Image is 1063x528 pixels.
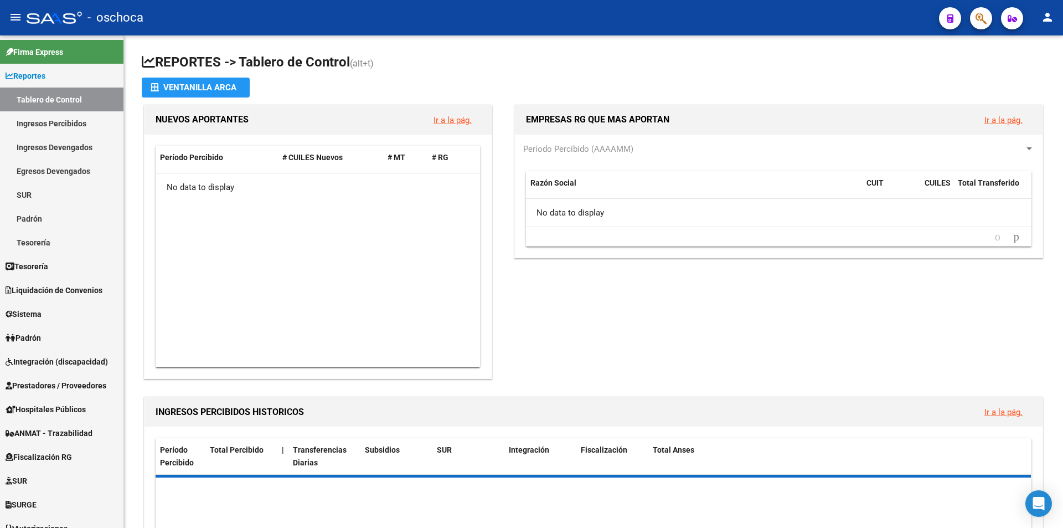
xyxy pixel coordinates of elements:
[142,78,250,98] button: Ventanilla ARCA
[282,153,343,162] span: # CUILES Nuevos
[6,380,106,392] span: Prestadores / Proveedores
[6,451,72,463] span: Fiscalización RG
[653,445,694,454] span: Total Anses
[984,407,1023,417] a: Ir a la pág.
[437,445,452,454] span: SUR
[6,356,108,368] span: Integración (discapacidad)
[156,407,304,417] span: INGRESOS PERCIBIDOS HISTORICOS
[6,499,37,511] span: SURGE
[388,153,405,162] span: # MT
[526,171,862,208] datatable-header-cell: Razón Social
[142,53,1045,73] h1: REPORTES -> Tablero de Control
[6,475,27,487] span: SUR
[526,199,1031,227] div: No data to display
[277,438,288,475] datatable-header-cell: |
[6,260,48,273] span: Tesorería
[350,58,374,69] span: (alt+t)
[432,153,448,162] span: # RG
[990,231,1005,243] a: go to previous page
[6,427,92,439] span: ANMAT - Trazabilidad
[434,115,472,125] a: Ir a la pág.
[160,153,223,162] span: Período Percibido
[866,178,884,187] span: CUIT
[958,178,1019,187] span: Total Transferido
[509,445,549,454] span: Integración
[156,438,205,475] datatable-header-cell: Período Percibido
[526,114,669,125] span: EMPRESAS RG QUE MAS APORTAN
[6,308,42,320] span: Sistema
[1009,231,1024,243] a: go to next page
[156,173,480,201] div: No data to display
[156,146,278,170] datatable-header-cell: Período Percibido
[530,178,576,187] span: Razón Social
[205,438,277,475] datatable-header-cell: Total Percibido
[6,403,86,416] span: Hospitales Públicos
[6,284,102,296] span: Liquidación de Convenios
[288,438,360,475] datatable-header-cell: Transferencias Diarias
[365,445,400,454] span: Subsidios
[9,11,22,24] mat-icon: menu
[156,114,249,125] span: NUEVOS APORTANTES
[581,445,627,454] span: Fiscalización
[920,171,953,208] datatable-header-cell: CUILES
[210,445,264,454] span: Total Percibido
[953,171,1031,208] datatable-header-cell: Total Transferido
[425,110,481,130] button: Ir a la pág.
[360,438,432,475] datatable-header-cell: Subsidios
[432,438,504,475] datatable-header-cell: SUR
[976,110,1031,130] button: Ir a la pág.
[523,144,633,154] span: Período Percibido (AAAAMM)
[282,445,284,454] span: |
[6,46,63,58] span: Firma Express
[87,6,143,30] span: - oschoca
[427,146,472,170] datatable-header-cell: # RG
[504,438,576,475] datatable-header-cell: Integración
[862,171,920,208] datatable-header-cell: CUIT
[383,146,427,170] datatable-header-cell: # MT
[984,115,1023,125] a: Ir a la pág.
[278,146,384,170] datatable-header-cell: # CUILES Nuevos
[6,70,45,82] span: Reportes
[293,445,347,467] span: Transferencias Diarias
[6,332,41,344] span: Padrón
[976,402,1031,422] button: Ir a la pág.
[151,78,241,98] div: Ventanilla ARCA
[925,178,951,187] span: CUILES
[160,445,194,467] span: Período Percibido
[576,438,648,475] datatable-header-cell: Fiscalización
[1025,490,1052,517] div: Open Intercom Messenger
[1041,11,1054,24] mat-icon: person
[648,438,1023,475] datatable-header-cell: Total Anses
